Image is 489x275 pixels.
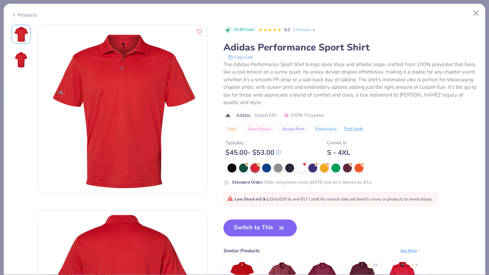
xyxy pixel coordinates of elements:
[227,196,433,202] span: Only 529 Ss and 817 Ls left. Switch colors or products to avoid delays.
[223,41,478,54] div: Adidas Performance Sport Shirt
[320,196,356,202] span: No restock date yet.
[223,219,297,236] button: Switch to This
[327,139,350,146] div: Comes In
[12,12,37,19] div: Products
[369,263,372,266] div: ★
[284,112,324,119] span: 100% Polyester
[232,179,263,185] strong: Standard Order :
[225,148,281,157] div: $ 45.00 - $ 53.00
[415,263,417,268] div: 4
[312,124,341,134] button: Embroidery
[13,26,29,42] img: Front
[223,124,240,134] button: Tops
[470,7,483,20] button: Close
[327,148,350,157] div: S - 4XL
[411,263,414,266] div: ★
[254,112,276,119] span: Style A230
[223,113,233,118] img: brand logo
[232,179,372,185] div: Order using these colors [DATE] and we’ll delivery by 9/12.
[38,25,207,194] img: Front
[236,112,251,119] span: Adidas
[400,248,421,254] div: See More
[244,124,275,134] button: Short Sleeve
[225,139,281,146] div: Typically
[234,27,254,33] span: 25.8K Clicks
[13,52,29,68] img: Back
[344,126,363,132] div: Print Guide
[258,25,282,36] div: 5.0 Stars
[373,263,377,268] div: 4.8
[235,196,270,202] strong: Low Stock in S & L :
[226,54,255,61] button: copy to clipboard
[293,27,316,33] a: 2 Reviews
[223,61,478,106] div: The Adidas Performance Sport Shirt brings sleek style and athletic edge, crafted from 100% polyes...
[195,27,204,36] button: Like
[223,247,260,254] div: Similar Products
[278,124,308,134] button: Screen Print
[284,27,290,33] span: 5.0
